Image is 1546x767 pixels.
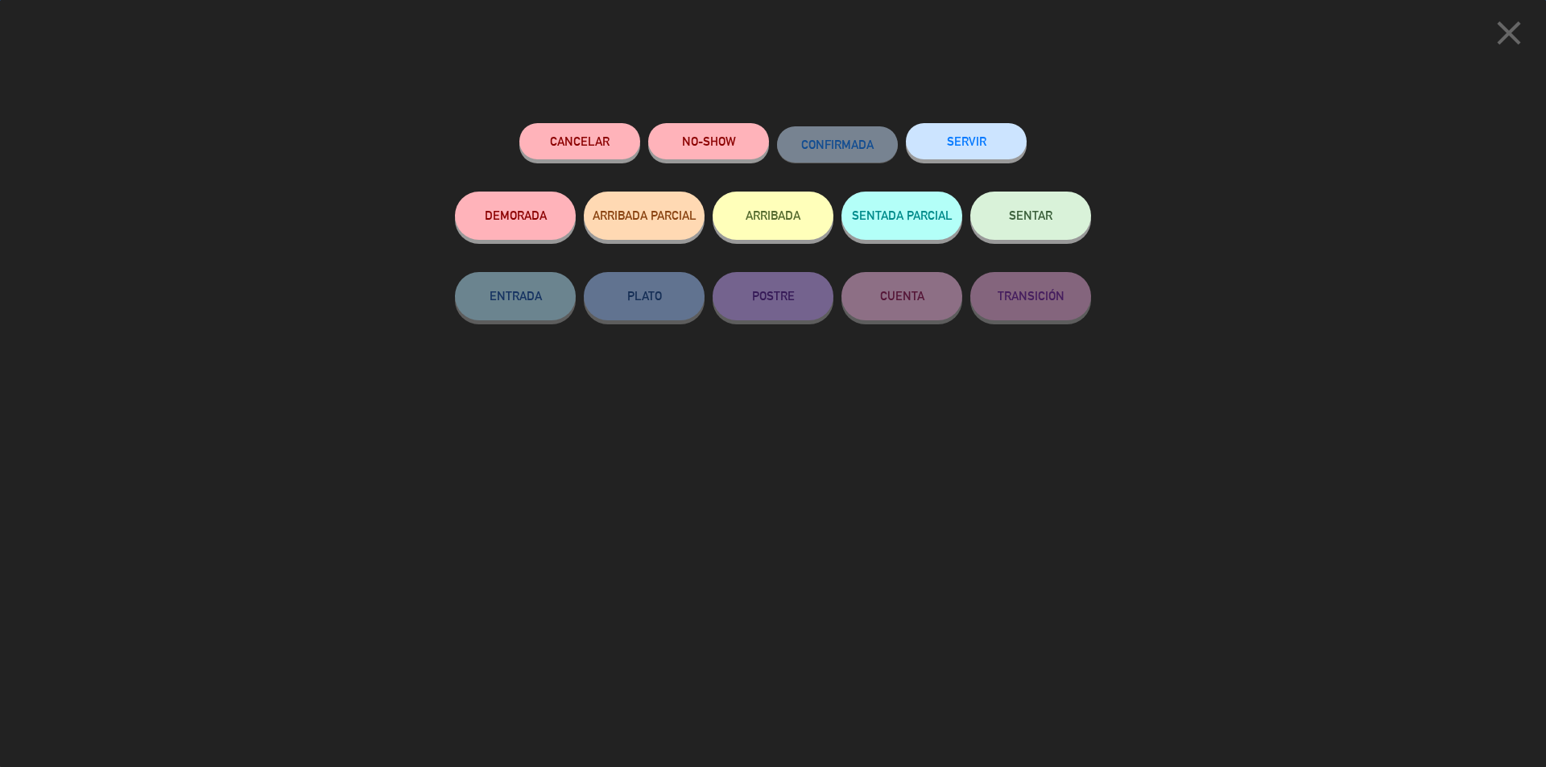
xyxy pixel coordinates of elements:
span: SENTAR [1009,208,1052,222]
span: CONFIRMADA [801,138,874,151]
button: Cancelar [519,123,640,159]
span: ARRIBADA PARCIAL [593,208,697,222]
button: NO-SHOW [648,123,769,159]
i: close [1489,13,1529,53]
button: CUENTA [841,272,962,320]
button: DEMORADA [455,192,576,240]
button: ARRIBADA [713,192,833,240]
button: CONFIRMADA [777,126,898,163]
button: ENTRADA [455,272,576,320]
button: SENTADA PARCIAL [841,192,962,240]
button: close [1484,12,1534,60]
button: TRANSICIÓN [970,272,1091,320]
button: SENTAR [970,192,1091,240]
button: PLATO [584,272,705,320]
button: ARRIBADA PARCIAL [584,192,705,240]
button: POSTRE [713,272,833,320]
button: SERVIR [906,123,1027,159]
